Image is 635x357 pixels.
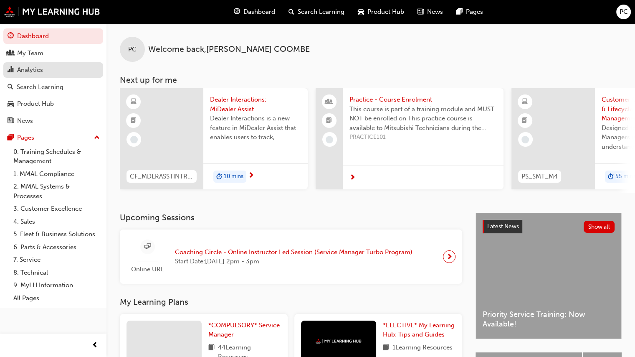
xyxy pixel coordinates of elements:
span: duration-icon [216,171,222,182]
img: mmal [4,6,100,17]
span: car-icon [358,7,364,17]
span: news-icon [417,7,424,17]
span: This course is part of a training module and MUST NOT be enrolled on This practice course is avai... [349,105,497,133]
span: Welcome back , [PERSON_NAME] COOMBE [148,45,310,54]
span: Practice - Course Enrolment [349,95,497,105]
span: Online URL [126,265,168,274]
h3: Next up for me [106,75,635,85]
a: car-iconProduct Hub [351,3,411,20]
h3: Upcoming Sessions [120,213,462,222]
span: Dealer Interactions: MiDealer Assist [210,95,301,114]
a: 3. Customer Excellence [10,202,103,215]
span: learningRecordVerb_NONE-icon [130,136,138,143]
span: *COMPULSORY* Service Manager [208,321,280,339]
span: learningRecordVerb_NONE-icon [326,136,333,143]
span: car-icon [8,100,14,108]
span: sessionType_ONLINE_URL-icon [144,242,151,252]
a: *COMPULSORY* Service Manager [208,321,281,339]
span: Dealer Interactions is a new feature in MiDealer Assist that enables users to track, manage, and ... [210,114,301,142]
span: CF_MDLRASSTINTRCTNS_M [130,172,193,181]
div: Search Learning [17,82,63,92]
span: next-icon [446,251,453,263]
span: 1 Learning Resources [392,343,453,353]
span: pages-icon [456,7,463,17]
a: Latest NewsShow allPriority Service Training: Now Available! [476,213,622,339]
span: booktick-icon [326,115,332,126]
button: PC [616,5,631,19]
span: PS_SMT_M4 [521,172,558,181]
span: people-icon [326,97,332,107]
a: Online URLCoaching Circle - Online Instructor Led Session (Service Manager Turbo Program)Start Da... [126,236,455,278]
span: guage-icon [8,33,14,40]
span: next-icon [349,174,356,182]
a: Analytics [3,62,103,78]
span: Product Hub [367,7,404,17]
h3: My Learning Plans [120,297,462,307]
a: All Pages [10,292,103,305]
span: search-icon [288,7,294,17]
span: learningRecordVerb_NONE-icon [521,136,529,143]
a: search-iconSearch Learning [282,3,351,20]
div: News [17,116,33,126]
a: *ELECTIVE* My Learning Hub: Tips and Guides [383,321,455,339]
span: learningResourceType_ELEARNING-icon [131,97,137,107]
span: Pages [466,7,483,17]
button: Pages [3,130,103,145]
span: chart-icon [8,66,14,74]
span: Dashboard [243,7,275,17]
span: guage-icon [234,7,240,17]
a: 2. MMAL Systems & Processes [10,180,103,202]
a: 6. Parts & Accessories [10,241,103,254]
a: News [3,113,103,129]
a: Latest NewsShow all [483,220,615,233]
img: mmal [316,339,362,344]
div: My Team [17,48,43,58]
a: Search Learning [3,79,103,95]
span: booktick-icon [522,115,528,126]
span: news-icon [8,117,14,125]
span: learningResourceType_ELEARNING-icon [522,97,528,107]
a: Dashboard [3,28,103,44]
span: up-icon [94,133,100,143]
a: 5. Fleet & Business Solutions [10,228,103,241]
a: 7. Service [10,253,103,266]
a: 1. MMAL Compliance [10,168,103,181]
span: News [427,7,443,17]
span: next-icon [248,172,254,180]
a: 4. Sales [10,215,103,228]
div: Analytics [17,65,43,75]
span: booktick-icon [131,115,137,126]
button: DashboardMy TeamAnalyticsSearch LearningProduct HubNews [3,27,103,130]
a: 0. Training Schedules & Management [10,145,103,168]
span: Start Date: [DATE] 2pm - 3pm [175,257,412,266]
span: PC [128,45,137,54]
span: duration-icon [608,171,614,182]
a: My Team [3,46,103,61]
span: pages-icon [8,134,14,142]
span: 10 mins [224,172,243,181]
a: Practice - Course EnrolmentThis course is part of a training module and MUST NOT be enrolled on T... [316,88,503,189]
a: guage-iconDashboard [227,3,282,20]
span: PRACTICE101 [349,133,497,142]
a: news-iconNews [411,3,450,20]
span: *ELECTIVE* My Learning Hub: Tips and Guides [383,321,455,339]
span: Search Learning [298,7,344,17]
button: Show all [584,221,615,233]
a: 8. Technical [10,266,103,279]
a: Product Hub [3,96,103,112]
span: book-icon [383,343,389,353]
span: Coaching Circle - Online Instructor Led Session (Service Manager Turbo Program) [175,247,412,257]
span: PC [620,7,628,17]
span: Latest News [487,223,519,230]
span: prev-icon [92,340,98,351]
span: search-icon [8,84,13,91]
span: people-icon [8,50,14,57]
div: Pages [17,133,34,143]
a: CF_MDLRASSTINTRCTNS_MDealer Interactions: MiDealer AssistDealer Interactions is a new feature in ... [120,88,308,189]
div: Product Hub [17,99,54,109]
span: Priority Service Training: Now Available! [483,310,615,329]
a: pages-iconPages [450,3,490,20]
a: 9. MyLH Information [10,279,103,292]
